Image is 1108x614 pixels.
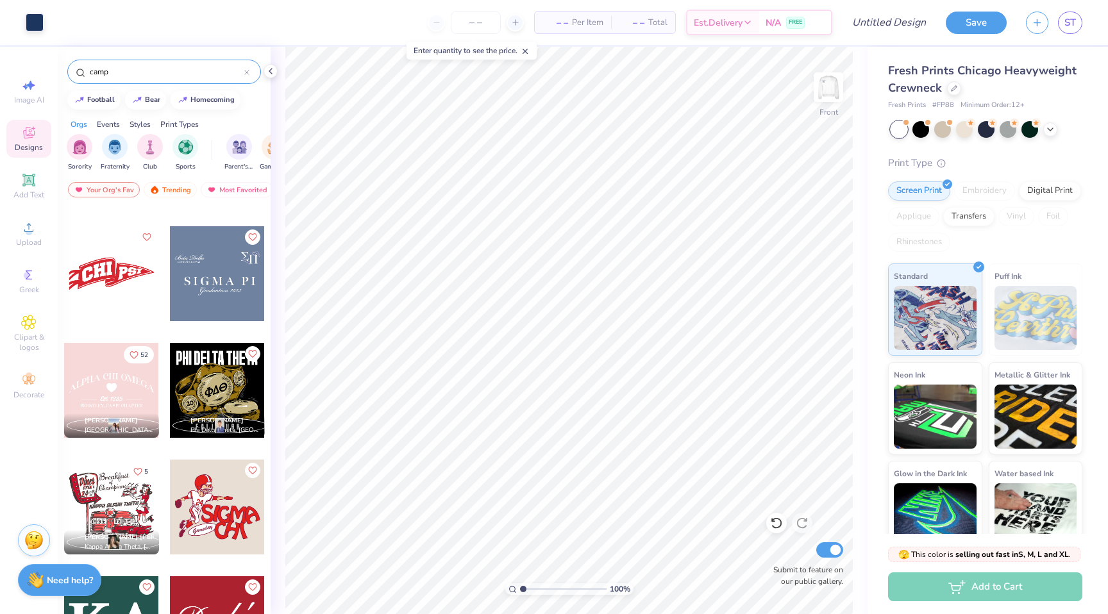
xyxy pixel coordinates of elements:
[789,18,802,27] span: FREE
[572,16,603,29] span: Per Item
[68,182,140,197] div: Your Org's Fav
[178,96,188,104] img: trend_line.gif
[766,564,843,587] label: Submit to feature on our public gallery.
[995,483,1077,547] img: Water based Ink
[68,162,92,172] span: Sorority
[224,162,254,172] span: Parent's Weekend
[407,42,537,60] div: Enter quantity to see the price.
[15,142,43,153] span: Designs
[140,352,148,358] span: 52
[143,140,157,154] img: Club Image
[139,579,155,595] button: Like
[954,181,1015,201] div: Embroidery
[71,119,87,130] div: Orgs
[998,207,1034,226] div: Vinyl
[85,533,193,542] span: [PERSON_NAME] [PERSON_NAME]
[245,229,260,245] button: Like
[67,90,121,110] button: football
[101,134,130,172] div: filter for Fraternity
[1019,181,1081,201] div: Digital Print
[128,463,154,480] button: Like
[149,185,160,194] img: trending.gif
[206,185,217,194] img: most_fav.gif
[898,549,1071,560] span: This color is .
[74,96,85,104] img: trend_line.gif
[648,16,667,29] span: Total
[85,416,138,425] span: [PERSON_NAME]
[260,162,289,172] span: Game Day
[1038,207,1068,226] div: Foil
[176,162,196,172] span: Sports
[130,119,151,130] div: Styles
[260,134,289,172] div: filter for Game Day
[894,467,967,480] span: Glow in the Dark Ink
[16,237,42,247] span: Upload
[894,483,977,547] img: Glow in the Dark Ink
[172,134,198,172] div: filter for Sports
[144,469,148,475] span: 5
[85,426,154,435] span: [GEOGRAPHIC_DATA], [GEOGRAPHIC_DATA][US_STATE]
[137,134,163,172] button: filter button
[171,90,240,110] button: homecoming
[190,416,244,425] span: [PERSON_NAME]
[124,346,154,363] button: Like
[898,549,909,561] span: 🫣
[145,96,160,103] div: bear
[894,368,925,381] span: Neon Ink
[894,385,977,449] img: Neon Ink
[542,16,568,29] span: – –
[995,368,1070,381] span: Metallic & Glitter Ink
[619,16,644,29] span: – –
[97,119,120,130] div: Events
[1064,15,1076,30] span: ST
[842,10,936,35] input: Untitled Design
[13,390,44,400] span: Decorate
[139,229,155,245] button: Like
[894,269,928,283] span: Standard
[74,185,84,194] img: most_fav.gif
[932,100,954,111] span: # FP88
[961,100,1025,111] span: Minimum Order: 12 +
[766,16,781,29] span: N/A
[232,140,247,154] img: Parent's Weekend Image
[172,134,198,172] button: filter button
[245,579,260,595] button: Like
[101,162,130,172] span: Fraternity
[245,346,260,361] button: Like
[47,574,93,586] strong: Need help?
[267,140,282,154] img: Game Day Image
[955,549,1069,560] strong: selling out fast in S, M, L and XL
[88,65,244,78] input: Try "Alpha"
[143,162,157,172] span: Club
[67,134,92,172] button: filter button
[888,100,926,111] span: Fresh Prints
[137,134,163,172] div: filter for Club
[6,332,51,353] span: Clipart & logos
[888,233,950,252] div: Rhinestones
[894,286,977,350] img: Standard
[995,385,1077,449] img: Metallic & Glitter Ink
[85,542,154,552] span: Kappa Alpha Theta, [GEOGRAPHIC_DATA][US_STATE]
[1058,12,1082,34] a: ST
[610,583,630,595] span: 100 %
[190,96,235,103] div: homecoming
[888,207,939,226] div: Applique
[260,134,289,172] button: filter button
[888,181,950,201] div: Screen Print
[245,463,260,478] button: Like
[694,16,743,29] span: Est. Delivery
[190,426,260,435] span: Phi Delta Theta, [GEOGRAPHIC_DATA]
[946,12,1007,34] button: Save
[995,269,1021,283] span: Puff Ink
[943,207,995,226] div: Transfers
[178,140,193,154] img: Sports Image
[160,119,199,130] div: Print Types
[125,90,166,110] button: bear
[101,134,130,172] button: filter button
[995,467,1053,480] span: Water based Ink
[14,95,44,105] span: Image AI
[224,134,254,172] button: filter button
[72,140,87,154] img: Sorority Image
[888,63,1077,95] span: Fresh Prints Chicago Heavyweight Crewneck
[888,156,1082,170] div: Print Type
